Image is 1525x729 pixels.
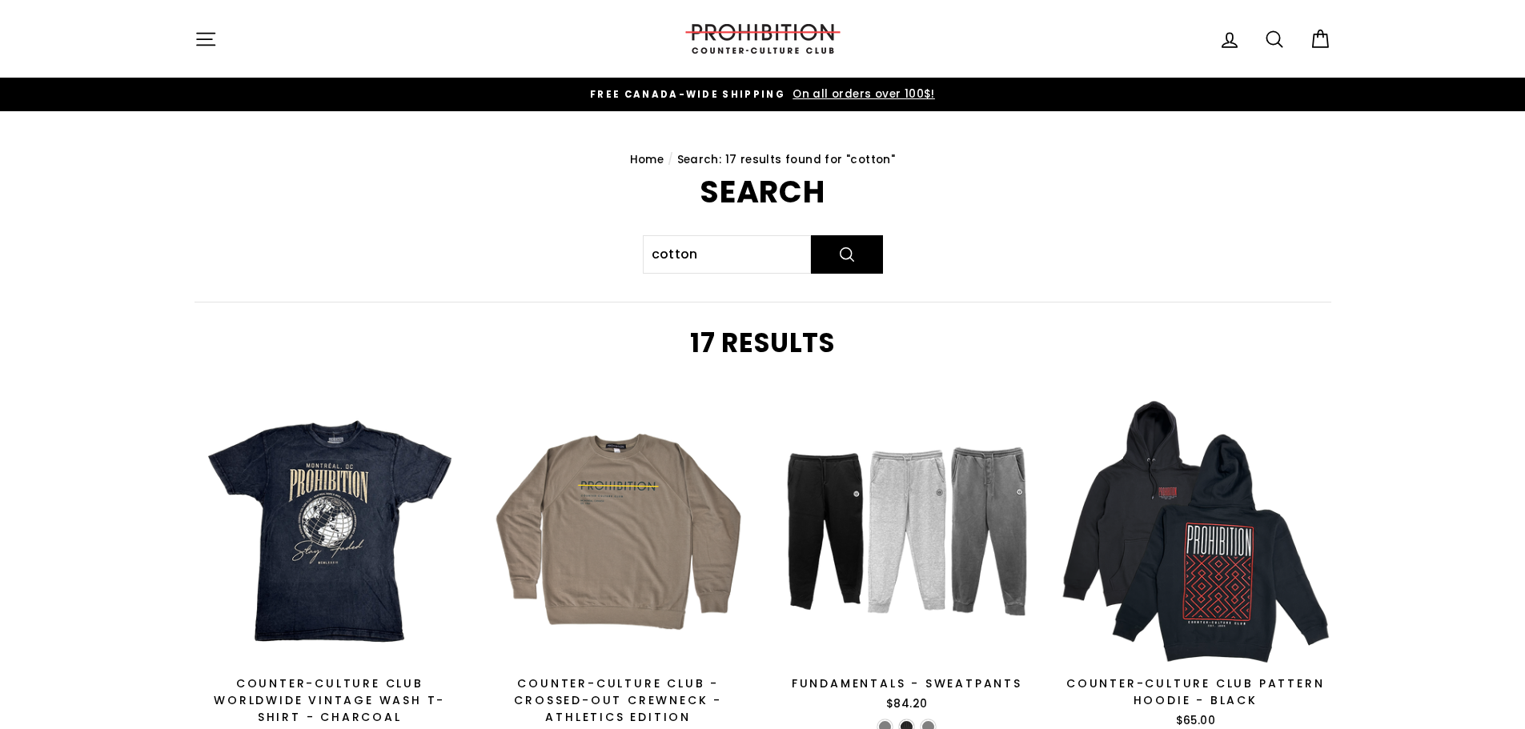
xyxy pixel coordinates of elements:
[199,86,1327,103] a: FREE CANADA-WIDE SHIPPING On all orders over 100$!
[195,330,1331,357] h2: 17 results
[772,675,1043,692] div: FUNDAMENTALS - SWEATPANTS
[195,177,1331,207] h1: Search
[195,675,466,726] div: Counter-Culture Club Worldwide Vintage Wash T-Shirt - Charcoal
[483,675,754,726] div: COUNTER-CULTURE CLUB - CROSSED-OUT CREWNECK - ATHLETICS EDITION
[772,696,1043,712] div: $84.20
[630,152,664,167] a: Home
[1060,713,1331,729] div: $65.00
[590,88,785,101] span: FREE CANADA-WIDE SHIPPING
[1060,675,1331,709] div: Counter-Culture Club Pattern Hoodie - Black
[195,151,1331,169] nav: breadcrumbs
[677,152,896,167] span: Search: 17 results found for "cotton"
[643,235,811,274] input: Search our store
[789,86,935,102] span: On all orders over 100$!
[683,24,843,54] img: PROHIBITION COUNTER-CULTURE CLUB
[668,152,673,167] span: /
[772,396,1043,717] a: FUNDAMENTALS - SWEATPANTS$84.20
